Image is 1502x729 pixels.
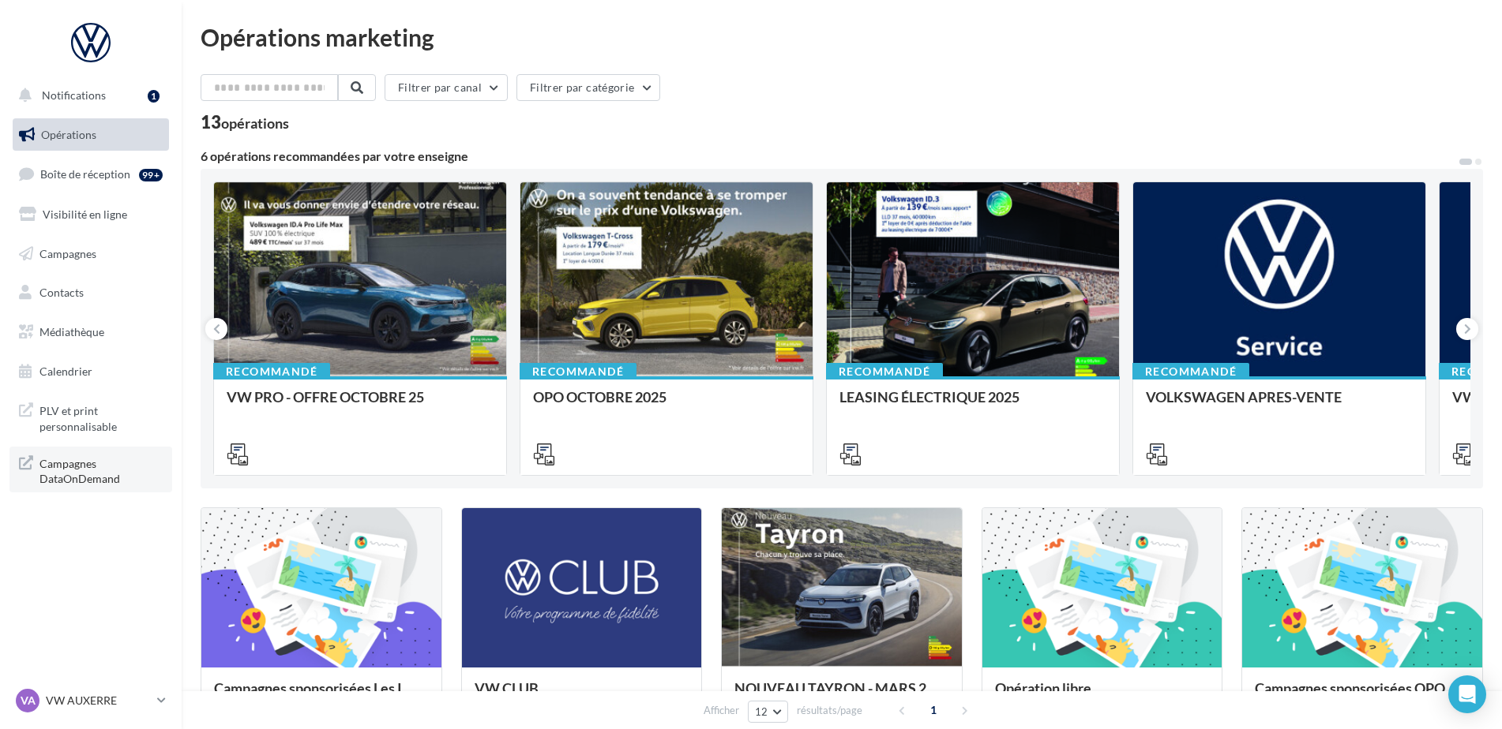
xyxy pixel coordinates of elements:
a: VA VW AUXERRE [13,686,169,716]
div: 6 opérations recommandées par votre enseigne [201,150,1458,163]
span: 12 [755,705,768,718]
div: OPO OCTOBRE 2025 [533,389,800,421]
div: VOLKSWAGEN APRES-VENTE [1146,389,1413,421]
div: LEASING ÉLECTRIQUE 2025 [839,389,1106,421]
a: Boîte de réception99+ [9,157,172,191]
a: Médiathèque [9,316,172,349]
span: résultats/page [797,703,862,718]
span: Campagnes DataOnDemand [39,453,163,487]
span: PLV et print personnalisable [39,400,163,434]
a: Contacts [9,276,172,309]
div: NOUVEAU TAYRON - MARS 2025 [734,680,949,712]
span: Calendrier [39,364,92,378]
span: Afficher [704,703,739,718]
button: Filtrer par canal [385,74,508,101]
div: 1 [148,90,160,103]
a: PLV et print personnalisable [9,394,172,440]
p: VW AUXERRE [46,693,151,708]
div: Campagnes sponsorisées OPO [1255,680,1470,712]
a: Campagnes DataOnDemand [9,447,172,493]
button: Filtrer par catégorie [516,74,660,101]
span: Contacts [39,286,84,299]
div: Campagnes sponsorisées Les Instants VW Octobre [214,680,429,712]
div: VW CLUB [475,680,689,712]
div: Recommandé [1132,363,1249,380]
span: VA [21,693,36,708]
div: Opérations marketing [201,25,1483,49]
button: Notifications 1 [9,79,166,112]
div: VW PRO - OFFRE OCTOBRE 25 [227,389,494,421]
a: Calendrier [9,355,172,388]
div: Open Intercom Messenger [1448,675,1486,713]
span: 1 [921,697,946,723]
a: Campagnes [9,237,172,271]
div: Recommandé [213,363,330,380]
span: Boîte de réception [40,167,130,181]
button: 12 [748,701,788,723]
span: Visibilité en ligne [43,207,127,221]
div: Recommandé [826,363,943,380]
a: Visibilité en ligne [9,198,172,231]
div: opérations [221,116,289,130]
div: 99+ [139,169,163,181]
div: Opération libre [995,680,1210,712]
span: Campagnes [39,246,96,260]
div: Recommandé [520,363,636,380]
span: Notifications [42,88,106,102]
div: 13 [201,114,289,131]
span: Opérations [41,128,96,141]
span: Médiathèque [39,325,104,338]
a: Opérations [9,118,172,151]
